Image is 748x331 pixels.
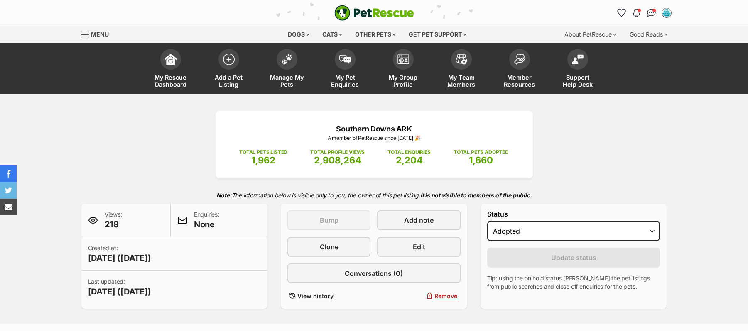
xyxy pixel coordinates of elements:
span: Add a Pet Listing [210,74,248,88]
ul: Account quick links [615,6,673,19]
span: Menu [91,31,109,38]
span: My Team Members [443,74,480,88]
span: Clone [320,242,338,252]
p: TOTAL ENQUIRIES [387,148,430,156]
span: Remove [434,292,457,300]
span: [DATE] ([DATE]) [88,286,151,297]
a: My Group Profile [374,45,432,94]
span: My Rescue Dashboard [152,74,189,88]
a: View history [287,290,370,302]
span: My Group Profile [385,74,422,88]
span: Bump [320,215,338,225]
img: logo-e224e6f780fb5917bec1dbf3a21bbac754714ae5b6737aabdf751b685950b380.svg [334,5,414,21]
span: Member Resources [501,74,538,88]
p: A member of PetRescue since [DATE] 🎉 [228,134,520,142]
button: Remove [377,290,460,302]
img: pet-enquiries-icon-7e3ad2cf08bfb03b45e93fb7055b45f3efa6380592205ae92323e6603595dc1f.svg [339,55,351,64]
span: Add note [404,215,434,225]
span: 2,204 [396,155,423,165]
span: None [194,219,219,230]
strong: Note: [216,192,232,199]
span: 1,660 [469,155,493,165]
p: The information below is visible only to you, the owner of this pet listing. [81,187,667,204]
div: Good Reads [624,26,673,43]
img: group-profile-icon-3fa3cf56718a62981997c0bc7e787c4b2cf8bcc04b72c1350f741eb67cf2f40e.svg [397,54,409,64]
span: 1,962 [251,155,275,165]
a: Conversations [645,6,658,19]
p: Tip: using the on hold status [PERSON_NAME] the pet listings from public searches and close off e... [487,274,660,291]
a: Add note [377,210,460,230]
span: Manage My Pets [268,74,306,88]
span: Support Help Desk [559,74,596,88]
a: Member Resources [490,45,549,94]
span: 218 [105,219,122,230]
span: Conversations (0) [345,268,403,278]
img: dashboard-icon-eb2f2d2d3e046f16d808141f083e7271f6b2e854fb5c12c21221c1fb7104beca.svg [165,54,177,65]
div: Get pet support [403,26,472,43]
a: Favourites [615,6,628,19]
a: My Pet Enquiries [316,45,374,94]
img: manage-my-pets-icon-02211641906a0b7f246fdf0571729dbe1e7629f14944591b6c1af311fb30b64b.svg [281,54,293,65]
img: member-resources-icon-8e73f808a243e03378d46382f2149f9095a855e16c252ad45f914b54edf8863c.svg [514,54,525,65]
div: About PetRescue [559,26,622,43]
button: Update status [487,248,660,268]
p: Last updated: [88,277,151,297]
p: Views: [105,210,122,230]
img: Kathleen Keefe profile pic [662,9,671,17]
a: Conversations (0) [287,263,461,283]
img: chat-41dd97257d64d25036548639549fe6c8038ab92f7586957e7f3b1b290dea8141.svg [647,9,656,17]
span: [DATE] ([DATE]) [88,252,151,264]
p: TOTAL PROFILE VIEWS [310,148,365,156]
p: Southern Downs ARK [228,123,520,134]
span: View history [297,292,334,300]
span: Update status [551,253,596,263]
a: Manage My Pets [258,45,316,94]
img: team-members-icon-5396bd8760b3fe7c0b43da4ab00e1e3bb1a5d9ba89233759b79545d2d3fc5d0d.svg [456,54,467,65]
p: TOTAL PETS ADOPTED [454,148,509,156]
a: Clone [287,237,370,257]
div: Cats [316,26,348,43]
p: TOTAL PETS LISTED [239,148,287,156]
p: Created at: [88,244,151,264]
a: My Team Members [432,45,490,94]
button: Notifications [630,6,643,19]
label: Status [487,210,660,218]
a: Support Help Desk [549,45,607,94]
a: Menu [81,26,115,41]
strong: It is not visible to members of the public. [420,192,532,199]
p: Enquiries: [194,210,219,230]
button: My account [660,6,673,19]
a: PetRescue [334,5,414,21]
span: 2,908,264 [314,155,361,165]
img: add-pet-listing-icon-0afa8454b4691262ce3f59096e99ab1cd57d4a30225e0717b998d2c9b9846f56.svg [223,54,235,65]
span: Edit [413,242,425,252]
div: Dogs [282,26,315,43]
a: Edit [377,237,460,257]
a: My Rescue Dashboard [142,45,200,94]
div: Other pets [349,26,402,43]
button: Bump [287,210,370,230]
img: notifications-46538b983faf8c2785f20acdc204bb7945ddae34d4c08c2a6579f10ce5e182be.svg [633,9,640,17]
span: My Pet Enquiries [326,74,364,88]
img: help-desk-icon-fdf02630f3aa405de69fd3d07c3f3aa587a6932b1a1747fa1d2bba05be0121f9.svg [572,54,584,64]
a: Add a Pet Listing [200,45,258,94]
